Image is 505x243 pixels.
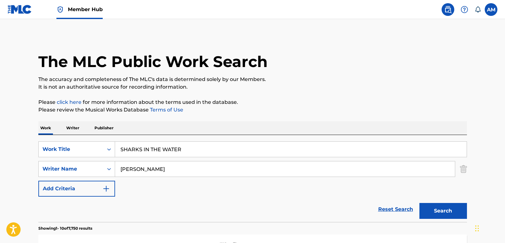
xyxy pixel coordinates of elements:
[442,3,454,16] a: Public Search
[375,202,416,216] a: Reset Search
[149,107,183,113] a: Terms of Use
[38,181,115,197] button: Add Criteria
[38,52,268,71] h1: The MLC Public Work Search
[458,3,471,16] div: Help
[419,203,467,219] button: Search
[64,121,81,135] p: Writer
[485,3,497,16] div: User Menu
[460,161,467,177] img: Delete Criterion
[444,6,452,13] img: search
[38,226,92,231] p: Showing 1 - 10 of 7,750 results
[57,99,81,105] a: click here
[38,98,467,106] p: Please for more information about the terms used in the database.
[473,213,505,243] iframe: Chat Widget
[38,121,53,135] p: Work
[38,76,467,83] p: The accuracy and completeness of The MLC's data is determined solely by our Members.
[475,6,481,13] div: Notifications
[475,219,479,238] div: Drag
[38,141,467,222] form: Search Form
[38,83,467,91] p: It is not an authoritative source for recording information.
[461,6,468,13] img: help
[68,6,103,13] span: Member Hub
[42,145,100,153] div: Work Title
[487,153,505,205] iframe: Resource Center
[102,185,110,192] img: 9d2ae6d4665cec9f34b9.svg
[93,121,115,135] p: Publisher
[8,5,32,14] img: MLC Logo
[56,6,64,13] img: Top Rightsholder
[38,106,467,114] p: Please review the Musical Works Database
[42,165,100,173] div: Writer Name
